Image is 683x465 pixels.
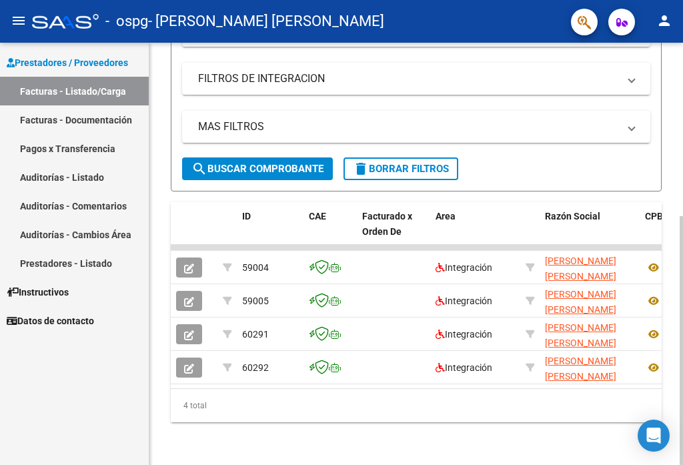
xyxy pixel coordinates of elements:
button: Buscar Comprobante [182,157,333,180]
span: Integración [436,329,492,340]
div: Open Intercom Messenger [638,420,670,452]
span: CPBT [645,211,669,221]
span: [PERSON_NAME] [PERSON_NAME] [545,289,616,315]
mat-panel-title: MAS FILTROS [198,119,618,134]
mat-icon: menu [11,13,27,29]
span: Area [436,211,456,221]
span: CAE [309,211,326,221]
span: Integración [436,262,492,273]
span: Razón Social [545,211,600,221]
button: Borrar Filtros [344,157,458,180]
div: 27348492360 [545,354,634,382]
datatable-header-cell: Area [430,202,520,261]
span: 59005 [242,296,269,306]
span: - ospg [105,7,148,36]
span: Prestadores / Proveedores [7,55,128,70]
datatable-header-cell: Razón Social [540,202,640,261]
span: Integración [436,296,492,306]
span: Datos de contacto [7,314,94,328]
div: 27348492360 [545,320,634,348]
mat-panel-title: FILTROS DE INTEGRACION [198,71,618,86]
datatable-header-cell: ID [237,202,303,261]
span: Borrar Filtros [353,163,449,175]
datatable-header-cell: CAE [303,202,357,261]
div: 27348492360 [545,254,634,282]
mat-icon: delete [353,161,369,177]
mat-icon: person [656,13,672,29]
span: Buscar Comprobante [191,163,323,175]
span: - [PERSON_NAME] [PERSON_NAME] [148,7,384,36]
mat-icon: search [191,161,207,177]
mat-expansion-panel-header: MAS FILTROS [182,111,650,143]
div: 27348492360 [545,287,634,315]
span: 60291 [242,329,269,340]
div: 4 total [171,389,662,422]
span: [PERSON_NAME] [PERSON_NAME] [545,356,616,382]
span: 59004 [242,262,269,273]
span: [PERSON_NAME] [PERSON_NAME] [545,256,616,282]
span: [PERSON_NAME] [PERSON_NAME] [545,322,616,348]
span: Integración [436,362,492,373]
span: 60292 [242,362,269,373]
span: Instructivos [7,285,69,300]
span: Facturado x Orden De [362,211,412,237]
span: ID [242,211,251,221]
mat-expansion-panel-header: FILTROS DE INTEGRACION [182,63,650,95]
datatable-header-cell: Facturado x Orden De [357,202,430,261]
